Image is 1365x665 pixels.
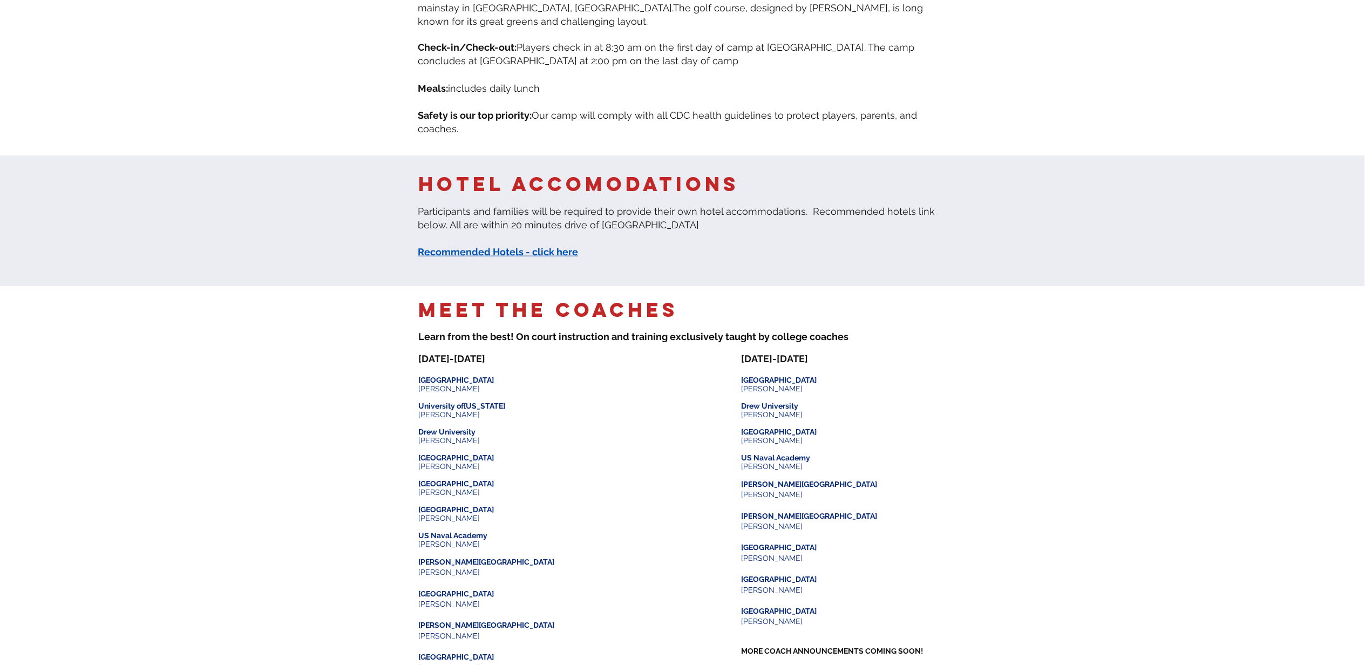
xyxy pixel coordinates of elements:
[419,436,480,445] span: [PERSON_NAME]
[418,110,532,121] span: Safety is our top priority:
[419,531,488,540] span: US Naval Academy
[742,554,803,562] span: [PERSON_NAME]
[419,410,480,419] span: [PERSON_NAME]
[742,453,811,462] span: US Naval Academy
[418,246,579,257] a: Recommended Hotels - click here
[419,172,739,196] span: HOTEL ACCOMODATIONS
[742,410,803,419] span: [PERSON_NAME]
[457,402,464,410] span: of
[418,42,915,66] span: Players check in at 8:30 am on the first day of camp at [GEOGRAPHIC_DATA]. The camp concludes at ...
[742,617,803,626] span: [PERSON_NAME]
[742,427,817,436] span: [GEOGRAPHIC_DATA]
[419,453,494,462] span: [GEOGRAPHIC_DATA]
[742,607,817,615] span: [GEOGRAPHIC_DATA]
[742,647,923,655] span: MORE COACH ANNOUNCEMENTS COMING SOON!
[419,462,480,471] span: [PERSON_NAME]​
[419,653,494,661] span: [GEOGRAPHIC_DATA]
[419,402,456,410] span: University
[742,384,803,393] span: [PERSON_NAME]
[419,600,480,608] span: [PERSON_NAME]
[419,331,676,342] span: Learn from the best! On court instruction and training e
[419,427,476,436] span: ​
[742,543,817,552] span: [GEOGRAPHIC_DATA]
[418,42,517,53] span: Check-in/Check-out:
[742,480,878,488] span: [PERSON_NAME][GEOGRAPHIC_DATA]
[742,490,803,499] span: [PERSON_NAME]
[742,353,809,364] span: [DATE]-[DATE]
[742,512,878,520] span: [PERSON_NAME][GEOGRAPHIC_DATA]
[742,402,799,410] span: Drew University
[419,514,480,522] span: [PERSON_NAME]
[418,83,449,94] span: Meals:
[742,522,803,531] span: [PERSON_NAME]
[419,488,480,497] span: [PERSON_NAME]
[419,558,555,566] span: [PERSON_NAME][GEOGRAPHIC_DATA]
[449,83,540,94] span: includes daily lunch
[419,505,494,514] span: [GEOGRAPHIC_DATA]
[419,297,678,322] span: Meet the Coaches
[742,586,803,594] span: [PERSON_NAME]
[419,568,480,576] span: [PERSON_NAME]
[464,402,506,410] span: [US_STATE]
[742,575,817,583] span: [GEOGRAPHIC_DATA]
[419,353,486,364] span: [DATE]-[DATE]
[419,540,480,548] span: [PERSON_NAME]
[419,589,494,598] span: [GEOGRAPHIC_DATA]
[742,436,803,445] span: [PERSON_NAME]​
[419,384,480,393] span: [PERSON_NAME]
[418,110,918,134] span: Our camp will comply with all CDC health guidelines to protect players, parents, and coaches.
[676,331,849,342] span: xclusively taught by college coaches
[418,206,935,230] span: ​Participants and families will be required to provide their own hotel accommodations. Recommende...
[419,632,480,640] span: [PERSON_NAME]
[742,402,799,410] span: ​
[742,376,817,384] span: [GEOGRAPHIC_DATA]
[419,621,555,629] span: [PERSON_NAME][GEOGRAPHIC_DATA]
[419,376,494,384] span: [GEOGRAPHIC_DATA]
[419,427,476,436] span: Drew University
[419,479,494,488] span: [GEOGRAPHIC_DATA]
[742,462,803,471] span: [PERSON_NAME]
